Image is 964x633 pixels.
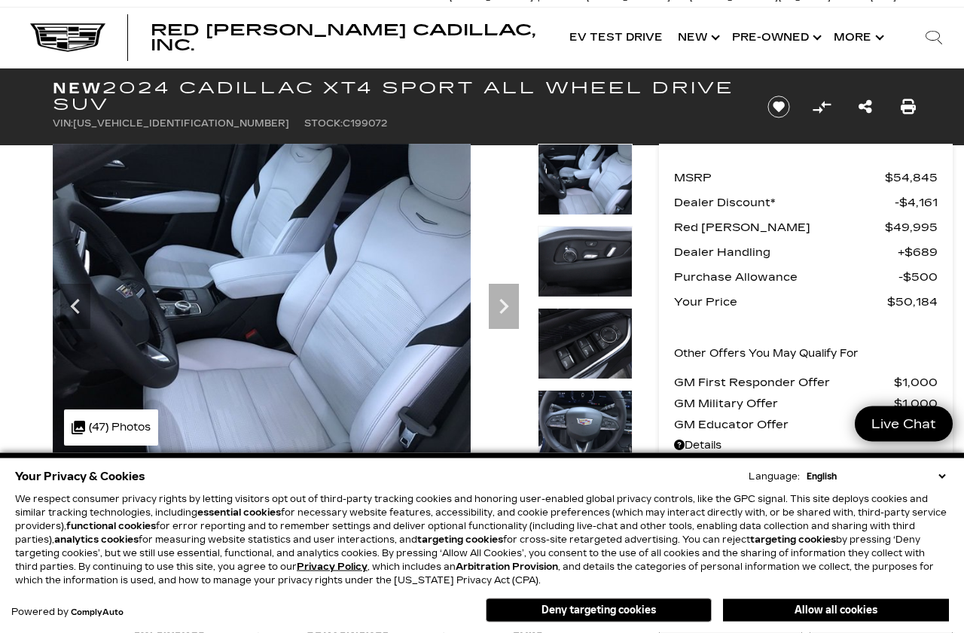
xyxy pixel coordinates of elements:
[674,217,938,238] a: Red [PERSON_NAME] $49,995
[864,415,944,433] span: Live Chat
[73,118,289,129] span: [US_VEHICLE_IDENTIFICATION_NUMBER]
[304,118,343,129] span: Stock:
[723,599,949,622] button: Allow all cookies
[674,372,938,393] a: GM First Responder Offer $1,000
[15,492,949,587] p: We respect consumer privacy rights by letting visitors opt out of third-party tracking cookies an...
[885,217,938,238] span: $49,995
[151,21,535,54] span: Red [PERSON_NAME] Cadillac, Inc.
[674,242,938,263] a: Dealer Handling $689
[11,607,124,617] div: Powered by
[901,96,916,117] a: Print this New 2024 Cadillac XT4 Sport All Wheel Drive SUV
[750,534,836,545] strong: targeting cookies
[859,96,872,117] a: Share this New 2024 Cadillac XT4 Sport All Wheel Drive SUV
[538,144,633,215] img: New 2024 Deep Sea Metallic Cadillac Sport image 16
[538,390,633,461] img: New 2024 Deep Sea Metallic Cadillac Sport image 19
[674,167,938,188] a: MSRP $54,845
[60,284,90,329] div: Previous
[826,8,889,68] button: More
[562,8,670,68] a: EV Test Drive
[53,144,471,457] img: New 2024 Deep Sea Metallic Cadillac Sport image 16
[53,79,102,97] strong: New
[674,343,859,364] p: Other Offers You May Qualify For
[810,96,833,118] button: Compare Vehicle
[674,266,898,288] span: Purchase Allowance
[674,192,895,213] span: Dealer Discount*
[674,393,894,414] span: GM Military Offer
[674,266,938,288] a: Purchase Allowance $500
[894,372,938,393] span: $1,000
[197,507,281,518] strong: essential cookies
[297,561,368,572] u: Privacy Policy
[762,95,795,119] button: Save vehicle
[674,414,903,435] span: GM Educator Offer
[803,470,949,483] select: Language Select
[538,226,633,297] img: New 2024 Deep Sea Metallic Cadillac Sport image 17
[887,291,938,312] span: $50,184
[674,291,938,312] a: Your Price $50,184
[489,284,519,329] div: Next
[674,414,938,435] a: GM Educator Offer $500
[674,435,938,456] a: Details
[898,266,938,288] span: $500
[71,608,124,617] a: ComplyAuto
[486,598,712,622] button: Deny targeting cookies
[53,80,742,113] h1: 2024 Cadillac XT4 Sport All Wheel Drive SUV
[456,561,558,572] strong: Arbitration Provision
[417,534,503,545] strong: targeting cookies
[895,192,938,213] span: $4,161
[674,167,885,188] span: MSRP
[54,534,139,545] strong: analytics cookies
[343,118,387,129] span: C199072
[885,167,938,188] span: $54,845
[151,23,547,53] a: Red [PERSON_NAME] Cadillac, Inc.
[66,521,156,531] strong: functional cookies
[15,466,145,487] span: Your Privacy & Cookies
[64,409,158,446] div: (47) Photos
[855,406,953,442] a: Live Chat
[53,118,73,129] span: VIN:
[674,372,894,393] span: GM First Responder Offer
[749,472,800,481] div: Language:
[30,23,105,52] img: Cadillac Dark Logo with Cadillac White Text
[674,291,887,312] span: Your Price
[674,242,898,263] span: Dealer Handling
[674,217,885,238] span: Red [PERSON_NAME]
[904,8,964,68] div: Search
[674,192,938,213] a: Dealer Discount* $4,161
[538,308,633,379] img: New 2024 Deep Sea Metallic Cadillac Sport image 18
[670,8,725,68] a: New
[674,393,938,414] a: GM Military Offer $1,000
[894,393,938,414] span: $1,000
[725,8,826,68] a: Pre-Owned
[898,242,938,263] span: $689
